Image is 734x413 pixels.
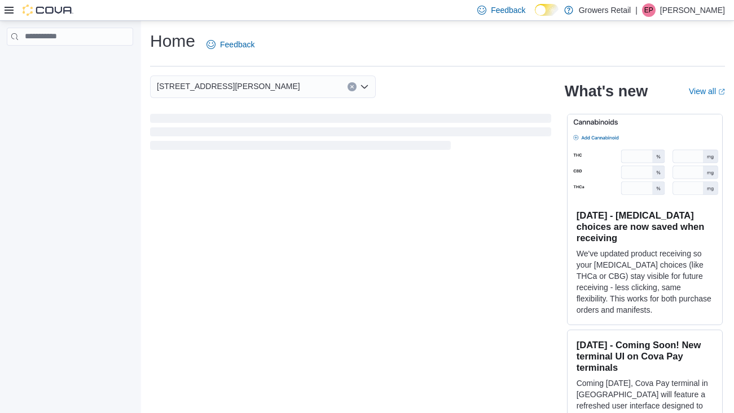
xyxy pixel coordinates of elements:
p: Growers Retail [579,3,631,17]
input: Dark Mode [535,4,559,16]
button: Clear input [348,82,357,91]
a: Feedback [202,33,259,56]
span: [STREET_ADDRESS][PERSON_NAME] [157,79,300,93]
span: Feedback [491,5,525,16]
button: Open list of options [360,82,369,91]
h2: What's new [565,82,648,100]
h3: [DATE] - Coming Soon! New terminal UI on Cova Pay terminals [577,339,713,373]
a: View allExternal link [689,87,725,96]
span: Feedback [220,39,254,50]
span: Loading [150,116,551,152]
p: | [635,3,638,17]
img: Cova [23,5,73,16]
div: Eliot Pivato [642,3,656,17]
svg: External link [718,88,725,95]
h3: [DATE] - [MEDICAL_DATA] choices are now saved when receiving [577,210,713,243]
p: [PERSON_NAME] [660,3,725,17]
span: EP [644,3,653,17]
nav: Complex example [7,48,133,75]
h1: Home [150,30,195,52]
p: We've updated product receiving so your [MEDICAL_DATA] choices (like THCa or CBG) stay visible fo... [577,248,713,316]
